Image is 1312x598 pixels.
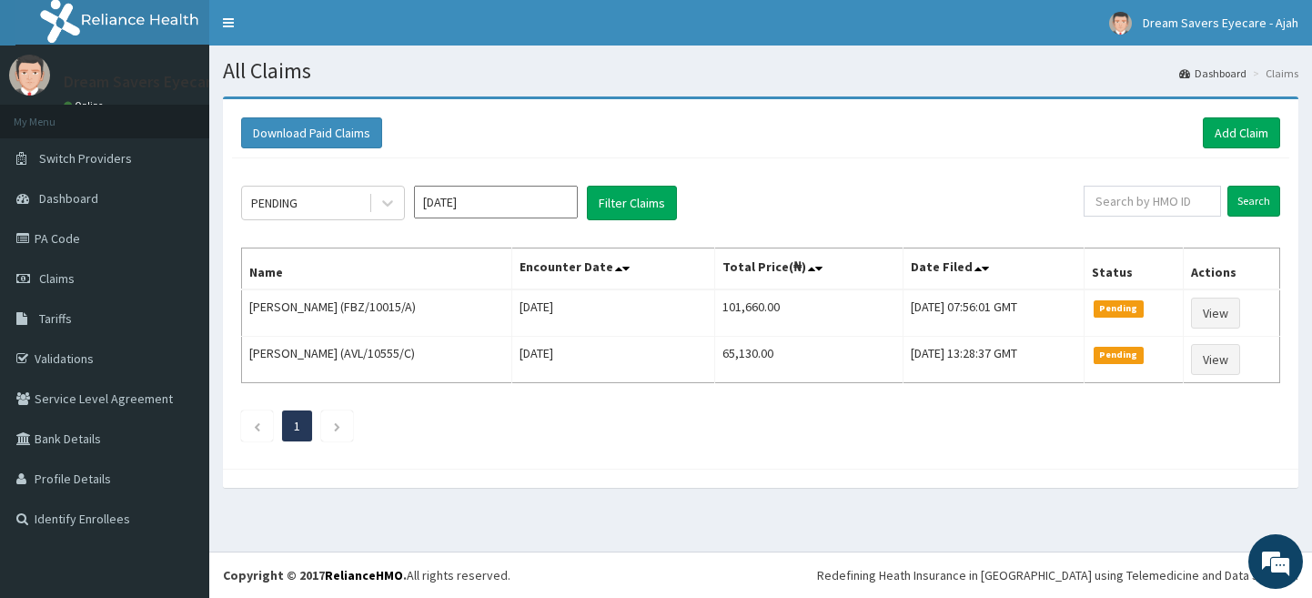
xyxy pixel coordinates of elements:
a: Add Claim [1203,117,1280,148]
th: Date Filed [903,248,1084,290]
a: Dashboard [1179,66,1246,81]
h1: All Claims [223,59,1298,83]
button: Filter Claims [587,186,677,220]
input: Search by HMO ID [1084,186,1221,217]
span: Switch Providers [39,150,132,167]
a: Online [64,99,107,112]
td: [PERSON_NAME] (FBZ/10015/A) [242,289,512,337]
span: Dream Savers Eyecare - Ajah [1143,15,1298,31]
td: [DATE] [512,289,715,337]
th: Encounter Date [512,248,715,290]
span: Pending [1094,300,1144,317]
a: View [1191,344,1240,375]
th: Name [242,248,512,290]
th: Actions [1184,248,1280,290]
a: Page 1 is your current page [294,418,300,434]
td: [DATE] [512,337,715,383]
button: Download Paid Claims [241,117,382,148]
td: 101,660.00 [715,289,903,337]
a: Next page [333,418,341,434]
td: [PERSON_NAME] (AVL/10555/C) [242,337,512,383]
a: RelianceHMO [325,567,403,583]
div: PENDING [251,194,298,212]
span: Claims [39,270,75,287]
li: Claims [1248,66,1298,81]
footer: All rights reserved. [209,552,1312,598]
input: Search [1227,186,1280,217]
strong: Copyright © 2017 . [223,567,407,583]
th: Status [1085,248,1184,290]
img: User Image [1109,12,1132,35]
span: Pending [1094,347,1144,363]
th: Total Price(₦) [715,248,903,290]
img: User Image [9,55,50,96]
div: Redefining Heath Insurance in [GEOGRAPHIC_DATA] using Telemedicine and Data Science! [817,566,1298,584]
td: [DATE] 07:56:01 GMT [903,289,1084,337]
p: Dream Savers Eyecare - Ajah [64,74,263,90]
span: Tariffs [39,310,72,327]
input: Select Month and Year [414,186,578,218]
td: [DATE] 13:28:37 GMT [903,337,1084,383]
a: View [1191,298,1240,329]
td: 65,130.00 [715,337,903,383]
a: Previous page [253,418,261,434]
span: Dashboard [39,190,98,207]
